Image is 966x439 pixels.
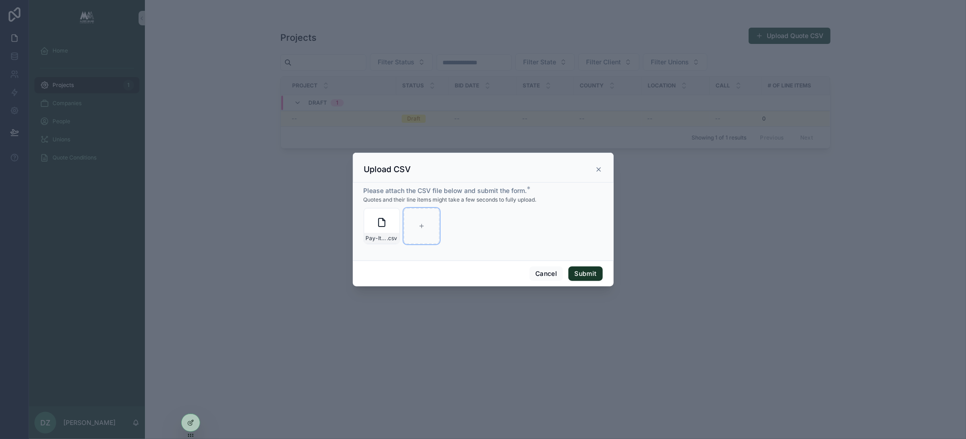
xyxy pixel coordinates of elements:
[366,235,387,242] span: Pay-Item-List---CSV-Milling
[529,266,563,281] button: Cancel
[568,266,602,281] button: Submit
[364,187,527,194] span: Please attach the CSV file below and submit the form.
[364,164,411,175] h3: Upload CSV
[387,235,398,242] span: .csv
[364,196,537,203] span: Quotes and their line items might take a few seconds to fully upload.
